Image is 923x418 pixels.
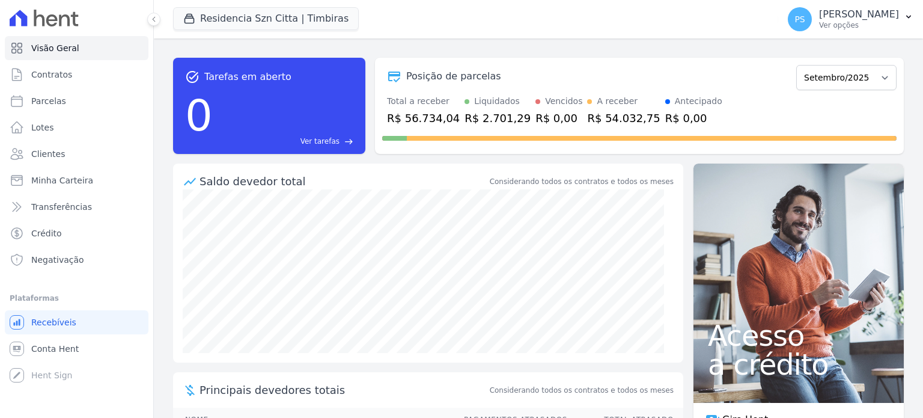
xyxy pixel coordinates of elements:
div: Considerando todos os contratos e todos os meses [490,176,674,187]
div: Posição de parcelas [406,69,501,84]
span: PS [794,15,805,23]
p: [PERSON_NAME] [819,8,899,20]
span: Parcelas [31,95,66,107]
a: Recebíveis [5,310,148,334]
a: Conta Hent [5,337,148,361]
span: Conta Hent [31,343,79,355]
a: Contratos [5,63,148,87]
a: Visão Geral [5,36,148,60]
span: Considerando todos os contratos e todos os meses [490,385,674,396]
div: Antecipado [675,95,722,108]
a: Crédito [5,221,148,245]
span: east [344,137,353,146]
span: Clientes [31,148,65,160]
button: Residencia Szn Citta | Timbiras [173,7,359,30]
span: Principais devedores totais [200,382,487,398]
div: R$ 56.734,04 [387,110,460,126]
span: Transferências [31,201,92,213]
span: Crédito [31,227,62,239]
div: R$ 54.032,75 [587,110,660,126]
span: Tarefas em aberto [204,70,291,84]
a: Parcelas [5,89,148,113]
span: a crédito [708,350,889,379]
a: Clientes [5,142,148,166]
span: Minha Carteira [31,174,93,186]
div: R$ 0,00 [535,110,582,126]
a: Minha Carteira [5,168,148,192]
span: Lotes [31,121,54,134]
div: 0 [185,84,213,147]
span: Recebíveis [31,316,76,328]
span: Negativação [31,254,84,266]
span: task_alt [185,70,200,84]
a: Transferências [5,195,148,219]
div: Plataformas [10,291,144,306]
span: Contratos [31,69,72,81]
a: Negativação [5,248,148,272]
div: Saldo devedor total [200,173,487,189]
span: Visão Geral [31,42,79,54]
div: Vencidos [545,95,582,108]
div: A receber [597,95,638,108]
button: PS [PERSON_NAME] Ver opções [778,2,923,36]
div: Total a receber [387,95,460,108]
a: Ver tarefas east [218,136,353,147]
span: Ver tarefas [300,136,340,147]
div: Liquidados [474,95,520,108]
a: Lotes [5,115,148,140]
div: R$ 0,00 [665,110,722,126]
p: Ver opções [819,20,899,30]
div: R$ 2.701,29 [465,110,531,126]
span: Acesso [708,321,889,350]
